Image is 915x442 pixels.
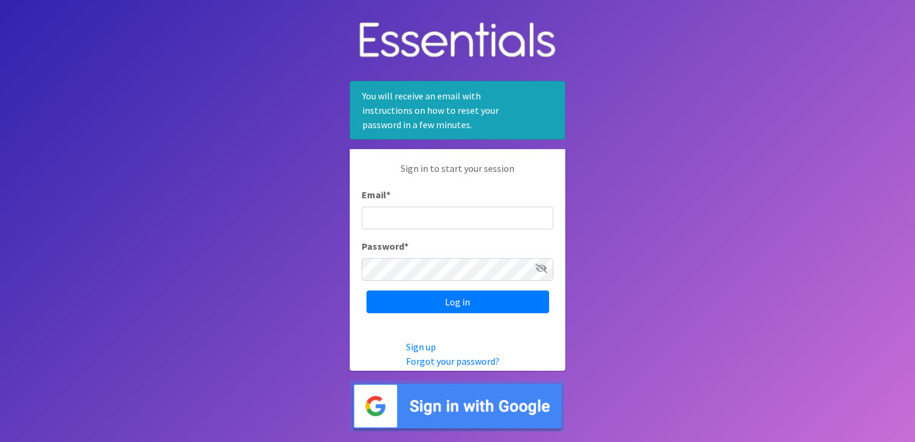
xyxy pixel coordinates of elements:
a: Forgot your password? [406,355,499,367]
abbr: required [404,240,408,252]
label: Password [362,239,408,253]
abbr: required [386,189,390,201]
label: Email [362,187,390,202]
img: Human Essentials [350,10,565,72]
a: Sign up [406,341,436,353]
div: You will receive an email with instructions on how to reset your password in a few minutes. [350,81,565,140]
img: Sign in with Google [350,380,565,432]
p: Sign in to start your session [362,161,553,187]
input: Log in [366,290,549,313]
